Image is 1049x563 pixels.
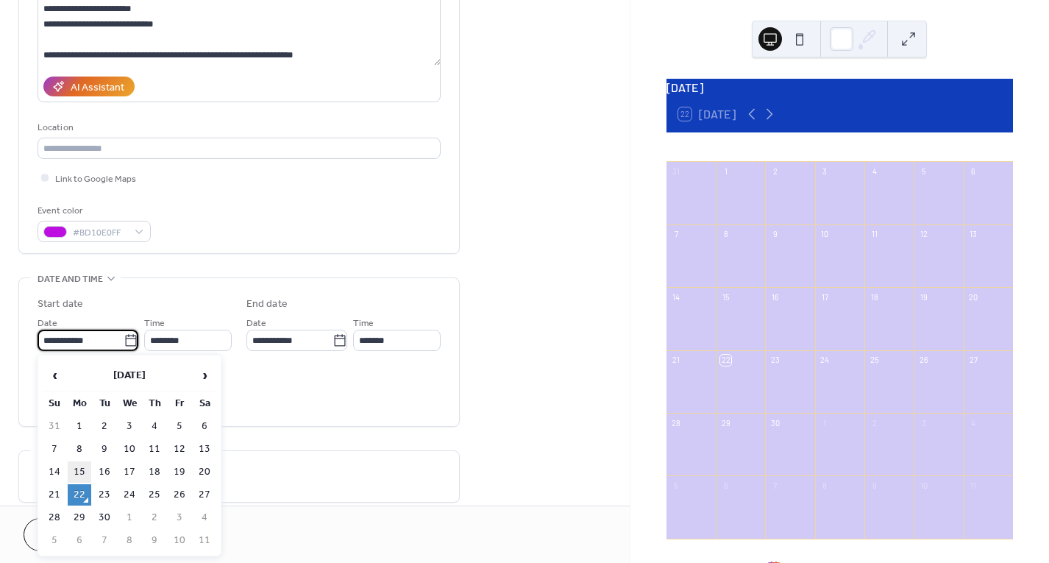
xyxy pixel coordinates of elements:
[193,416,216,437] td: 6
[918,480,929,491] div: 10
[68,484,91,506] td: 22
[68,530,91,551] td: 6
[720,291,731,302] div: 15
[769,291,780,302] div: 16
[43,416,66,437] td: 31
[769,355,780,366] div: 23
[143,416,166,437] td: 4
[720,355,731,366] div: 22
[43,461,66,483] td: 14
[168,530,191,551] td: 10
[168,461,191,483] td: 19
[55,171,136,187] span: Link to Google Maps
[68,360,191,392] th: [DATE]
[43,77,135,96] button: AI Assistant
[819,355,831,366] div: 24
[968,291,979,302] div: 20
[193,461,216,483] td: 20
[819,417,831,428] div: 1
[918,291,929,302] div: 19
[168,507,191,528] td: 3
[71,80,124,96] div: AI Assistant
[869,355,880,366] div: 25
[93,507,116,528] td: 30
[38,272,103,287] span: Date and time
[246,316,266,331] span: Date
[43,507,66,528] td: 28
[118,393,141,414] th: We
[869,229,880,240] div: 11
[38,203,148,219] div: Event color
[43,393,66,414] th: Su
[143,484,166,506] td: 25
[770,132,817,162] div: Tue
[869,166,880,177] div: 4
[193,507,216,528] td: 4
[24,518,114,551] button: Cancel
[819,166,831,177] div: 3
[666,79,1013,96] div: [DATE]
[720,166,731,177] div: 1
[43,361,65,390] span: ‹
[193,530,216,551] td: 11
[143,439,166,460] td: 11
[955,132,1001,162] div: Sat
[118,530,141,551] td: 8
[38,297,83,312] div: Start date
[144,316,165,331] span: Time
[671,355,682,366] div: 21
[968,229,979,240] div: 13
[43,530,66,551] td: 5
[246,297,288,312] div: End date
[143,530,166,551] td: 9
[38,316,57,331] span: Date
[68,439,91,460] td: 8
[118,416,141,437] td: 3
[43,439,66,460] td: 7
[671,166,682,177] div: 31
[918,355,929,366] div: 26
[769,417,780,428] div: 30
[968,355,979,366] div: 27
[68,416,91,437] td: 1
[68,461,91,483] td: 15
[678,132,725,162] div: Sun
[819,480,831,491] div: 8
[68,507,91,528] td: 29
[819,229,831,240] div: 10
[168,393,191,414] th: Fr
[143,461,166,483] td: 18
[73,225,127,241] span: #BD10E0FF
[353,316,374,331] span: Time
[168,484,191,506] td: 26
[918,166,929,177] div: 5
[143,393,166,414] th: Th
[720,480,731,491] div: 6
[769,229,780,240] div: 9
[869,417,880,428] div: 2
[671,291,682,302] div: 14
[168,439,191,460] td: 12
[769,480,780,491] div: 7
[918,229,929,240] div: 12
[93,484,116,506] td: 23
[193,484,216,506] td: 27
[968,480,979,491] div: 11
[671,417,682,428] div: 28
[193,393,216,414] th: Sa
[68,393,91,414] th: Mo
[118,439,141,460] td: 10
[817,132,863,162] div: Wed
[193,361,216,390] span: ›
[118,507,141,528] td: 1
[869,291,880,302] div: 18
[93,439,116,460] td: 9
[93,393,116,414] th: Tu
[908,132,955,162] div: Fri
[819,291,831,302] div: 17
[720,229,731,240] div: 8
[968,166,979,177] div: 6
[863,132,909,162] div: Thu
[918,417,929,428] div: 3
